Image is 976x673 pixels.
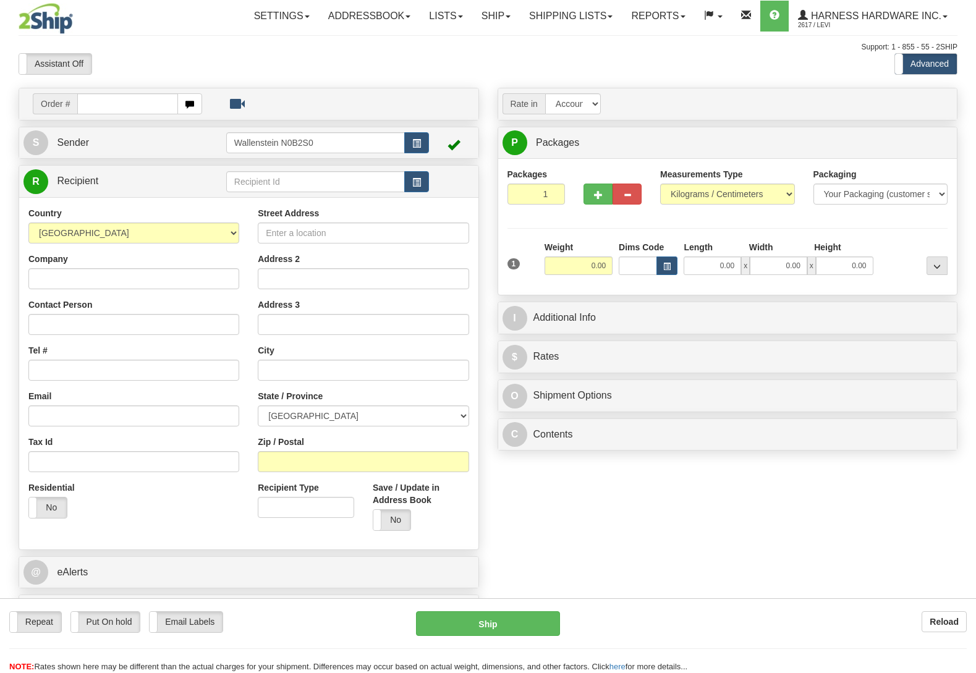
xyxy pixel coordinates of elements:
[503,130,953,156] a: P Packages
[57,137,89,148] span: Sender
[503,305,953,331] a: IAdditional Info
[948,273,975,399] iframe: chat widget
[741,256,750,275] span: x
[798,19,891,32] span: 2617 / Levi
[23,560,48,585] span: @
[619,241,664,253] label: Dims Code
[789,1,957,32] a: Harness Hardware Inc. 2617 / Levi
[609,662,626,671] a: here
[28,344,48,357] label: Tel #
[258,481,319,494] label: Recipient Type
[814,241,841,253] label: Height
[71,612,140,632] label: Put On hold
[536,137,579,148] span: Packages
[808,11,941,21] span: Harness Hardware Inc.
[507,258,520,269] span: 1
[749,241,773,253] label: Width
[684,241,713,253] label: Length
[258,390,323,402] label: State / Province
[503,422,953,447] a: CContents
[503,130,527,155] span: P
[503,345,527,370] span: $
[19,42,957,53] div: Support: 1 - 855 - 55 - 2SHIP
[503,384,527,408] span: O
[545,241,573,253] label: Weight
[150,612,223,632] label: Email Labels
[28,298,92,311] label: Contact Person
[895,54,957,74] label: Advanced
[33,93,77,114] span: Order #
[420,1,472,32] a: Lists
[23,560,474,585] a: @ eAlerts
[258,298,300,311] label: Address 3
[930,617,959,627] b: Reload
[29,497,67,518] label: No
[319,1,420,32] a: Addressbook
[520,1,622,32] a: Shipping lists
[507,168,548,180] label: Packages
[23,130,226,156] a: S Sender
[258,253,300,265] label: Address 2
[28,436,53,448] label: Tax Id
[226,132,405,153] input: Sender Id
[807,256,816,275] span: x
[57,176,98,186] span: Recipient
[922,611,967,632] button: Reload
[503,383,953,408] a: OShipment Options
[28,207,62,219] label: Country
[503,306,527,331] span: I
[57,567,88,577] span: eAlerts
[258,344,274,357] label: City
[813,168,857,180] label: Packaging
[373,510,411,530] label: No
[23,169,48,194] span: R
[23,130,48,155] span: S
[258,436,304,448] label: Zip / Postal
[622,1,694,32] a: Reports
[28,481,75,494] label: Residential
[373,481,469,506] label: Save / Update in Address Book
[258,207,319,219] label: Street Address
[226,171,405,192] input: Recipient Id
[9,662,34,671] span: NOTE:
[472,1,520,32] a: Ship
[28,390,51,402] label: Email
[10,612,61,632] label: Repeat
[927,256,948,275] div: ...
[28,253,68,265] label: Company
[258,222,469,243] input: Enter a location
[19,54,91,74] label: Assistant Off
[245,1,319,32] a: Settings
[503,93,545,114] span: Rate in
[416,611,560,636] button: Ship
[660,168,743,180] label: Measurements Type
[503,422,527,447] span: C
[503,344,953,370] a: $Rates
[23,169,203,194] a: R Recipient
[19,3,73,34] img: logo2617.jpg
